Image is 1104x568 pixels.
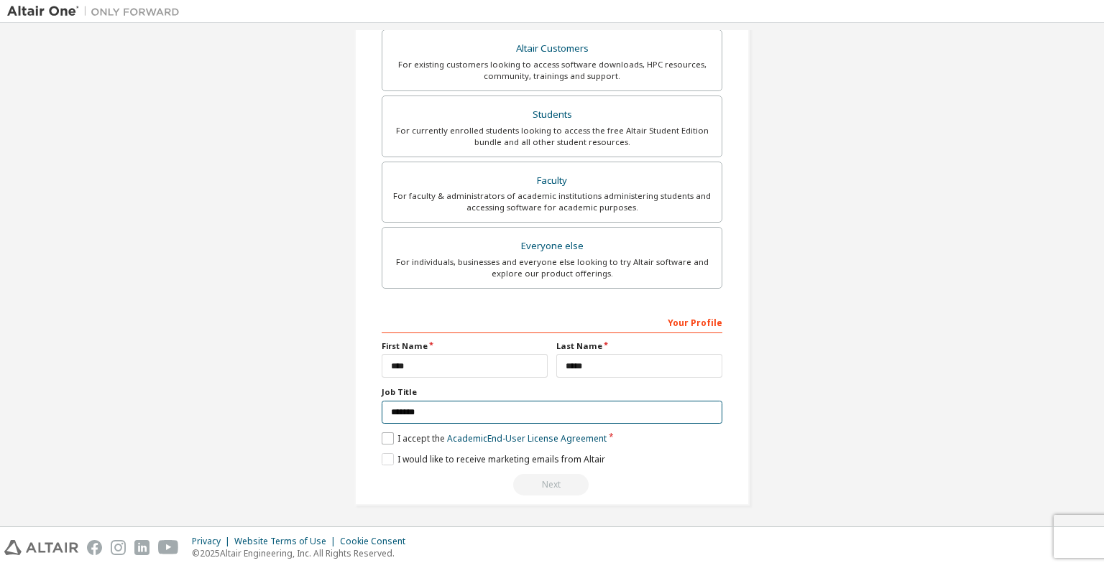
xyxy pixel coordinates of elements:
[192,536,234,547] div: Privacy
[391,105,713,125] div: Students
[391,236,713,256] div: Everyone else
[158,540,179,555] img: youtube.svg
[447,432,607,444] a: Academic End-User License Agreement
[391,59,713,82] div: For existing customers looking to access software downloads, HPC resources, community, trainings ...
[111,540,126,555] img: instagram.svg
[382,386,722,398] label: Job Title
[391,39,713,59] div: Altair Customers
[391,171,713,191] div: Faculty
[234,536,340,547] div: Website Terms of Use
[382,474,722,495] div: Read and acccept EULA to continue
[134,540,149,555] img: linkedin.svg
[382,453,605,465] label: I would like to receive marketing emails from Altair
[192,547,414,559] p: © 2025 Altair Engineering, Inc. All Rights Reserved.
[4,540,78,555] img: altair_logo.svg
[340,536,414,547] div: Cookie Consent
[382,310,722,333] div: Your Profile
[87,540,102,555] img: facebook.svg
[391,125,713,148] div: For currently enrolled students looking to access the free Altair Student Edition bundle and all ...
[391,190,713,213] div: For faculty & administrators of academic institutions administering students and accessing softwa...
[391,256,713,279] div: For individuals, businesses and everyone else looking to try Altair software and explore our prod...
[556,340,722,352] label: Last Name
[382,340,548,352] label: First Name
[7,4,187,19] img: Altair One
[382,432,607,444] label: I accept the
